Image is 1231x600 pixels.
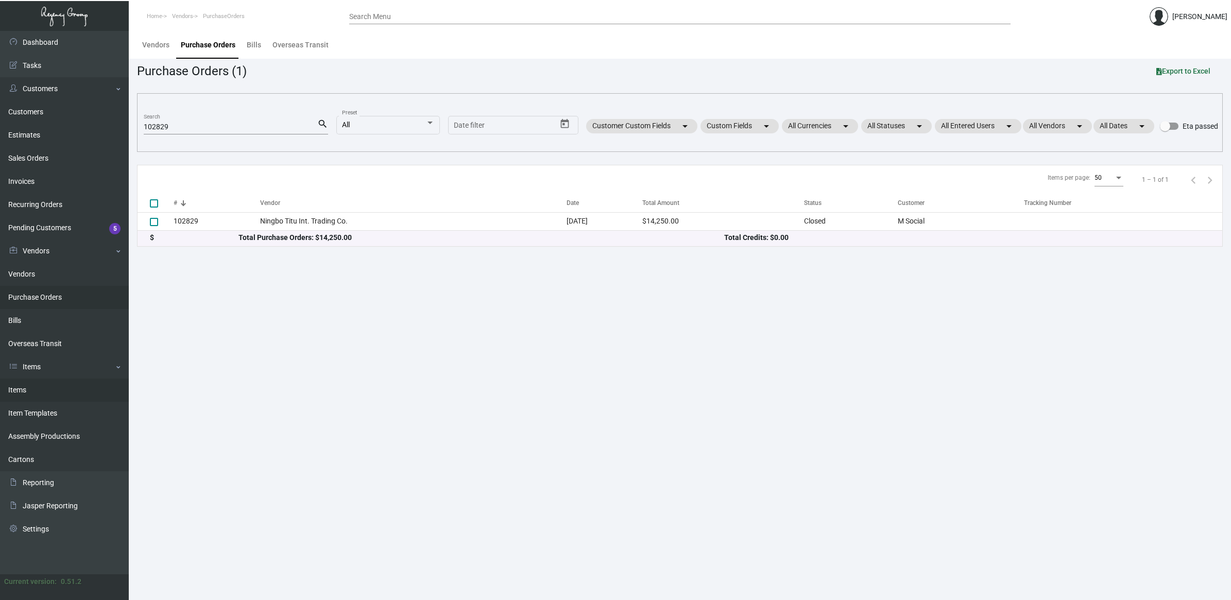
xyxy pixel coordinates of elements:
[913,120,926,132] mat-icon: arrow_drop_down
[150,232,238,243] div: $
[174,198,177,208] div: #
[174,198,260,208] div: #
[1093,119,1154,133] mat-chip: All Dates
[1183,120,1218,132] span: Eta passed
[1003,120,1015,132] mat-icon: arrow_drop_down
[840,120,852,132] mat-icon: arrow_drop_down
[642,198,805,208] div: Total Amount
[782,119,858,133] mat-chip: All Currencies
[1172,11,1227,22] div: [PERSON_NAME]
[1024,198,1071,208] div: Tracking Number
[260,198,567,208] div: Vendor
[1142,175,1169,184] div: 1 – 1 of 1
[898,198,1024,208] div: Customer
[61,576,81,587] div: 0.51.2
[1136,120,1148,132] mat-icon: arrow_drop_down
[567,212,642,230] td: [DATE]
[272,40,329,50] div: Overseas Transit
[1095,174,1102,181] span: 50
[342,121,350,129] span: All
[567,198,579,208] div: Date
[861,119,932,133] mat-chip: All Statuses
[586,119,697,133] mat-chip: Customer Custom Fields
[494,122,544,130] input: End date
[700,119,779,133] mat-chip: Custom Fields
[1073,120,1086,132] mat-icon: arrow_drop_down
[260,198,280,208] div: Vendor
[1202,172,1218,188] button: Next page
[642,212,805,230] td: $14,250.00
[679,120,691,132] mat-icon: arrow_drop_down
[203,13,245,20] span: PurchaseOrders
[247,40,261,50] div: Bills
[238,232,724,243] div: Total Purchase Orders: $14,250.00
[1024,198,1222,208] div: Tracking Number
[804,198,898,208] div: Status
[142,40,169,50] div: Vendors
[1185,172,1202,188] button: Previous page
[1023,119,1092,133] mat-chip: All Vendors
[1150,7,1168,26] img: admin@bootstrapmaster.com
[898,198,925,208] div: Customer
[1156,67,1210,75] span: Export to Excel
[260,212,567,230] td: Ningbo Titu Int. Trading Co.
[181,40,235,50] div: Purchase Orders
[454,122,486,130] input: Start date
[174,212,260,230] td: 102829
[567,198,642,208] div: Date
[147,13,162,20] span: Home
[804,198,822,208] div: Status
[4,576,57,587] div: Current version:
[1095,175,1123,182] mat-select: Items per page:
[642,198,679,208] div: Total Amount
[760,120,773,132] mat-icon: arrow_drop_down
[1048,173,1090,182] div: Items per page:
[724,232,1210,243] div: Total Credits: $0.00
[804,212,898,230] td: Closed
[935,119,1021,133] mat-chip: All Entered Users
[137,62,247,80] div: Purchase Orders (1)
[172,13,193,20] span: Vendors
[898,212,1024,230] td: M Social
[557,116,573,132] button: Open calendar
[1148,62,1219,80] button: Export to Excel
[317,118,328,130] mat-icon: search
